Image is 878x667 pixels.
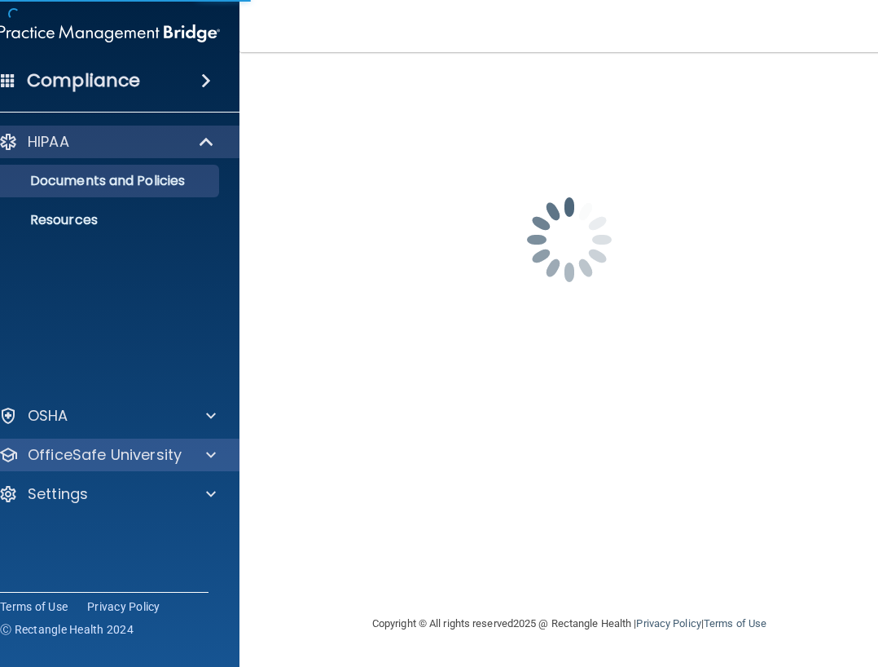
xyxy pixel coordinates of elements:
[272,598,867,650] div: Copyright © All rights reserved 2025 @ Rectangle Health | |
[488,158,651,321] img: spinner.e123f6fc.gif
[28,132,69,152] p: HIPAA
[28,406,68,426] p: OSHA
[704,617,766,629] a: Terms of Use
[28,445,182,465] p: OfficeSafe University
[87,599,160,615] a: Privacy Policy
[27,69,140,92] h4: Compliance
[28,484,88,504] p: Settings
[636,617,700,629] a: Privacy Policy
